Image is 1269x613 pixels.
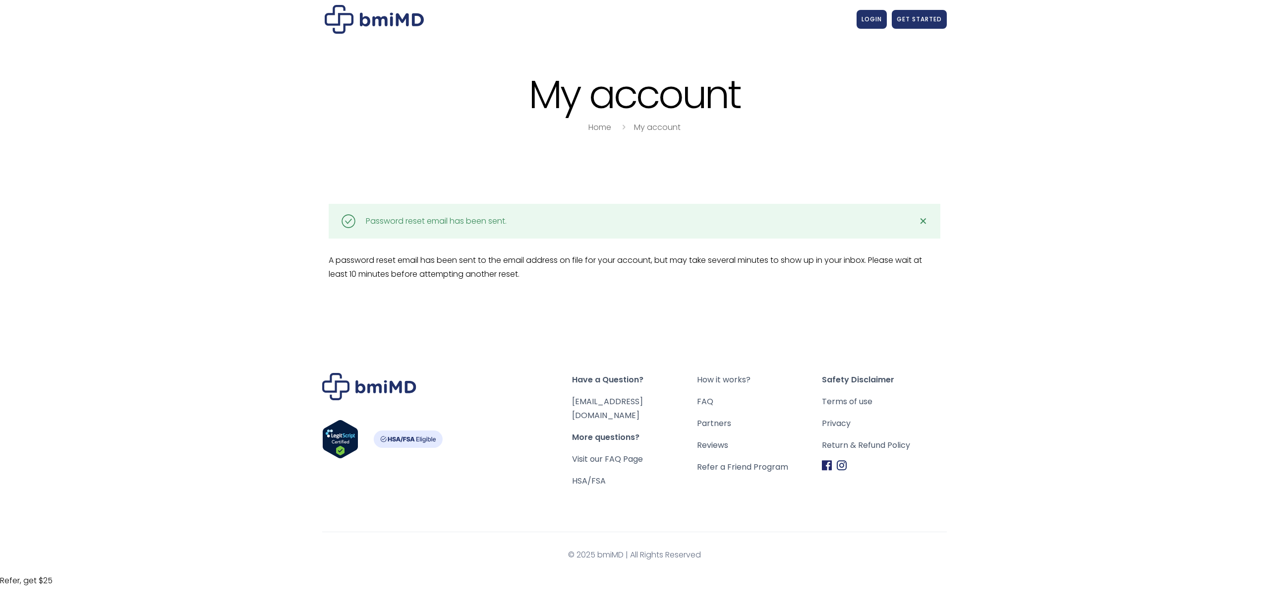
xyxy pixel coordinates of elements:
[325,5,424,34] img: My account
[572,453,643,465] a: Visit our FAQ Page
[822,395,947,409] a: Terms of use
[329,253,941,281] p: A password reset email has been sent to the email address on file for your account, but may take ...
[897,15,942,23] span: GET STARTED
[634,122,681,133] a: My account
[822,373,947,387] span: Safety Disclaimer
[862,15,882,23] span: LOGIN
[322,420,358,463] a: Verify LegitScript Approval for www.bmimd.com
[618,122,629,133] i: breadcrumbs separator
[322,548,947,562] span: © 2025 bmiMD | All Rights Reserved
[366,214,507,228] div: Password reset email has been sent.
[697,417,822,430] a: Partners
[822,417,947,430] a: Privacy
[822,460,832,471] img: Facebook
[373,430,443,448] img: HSA-FSA
[322,420,358,459] img: Verify Approval for www.bmimd.com
[837,460,847,471] img: Instagram
[913,211,933,231] a: ✕
[572,475,606,487] a: HSA/FSA
[588,122,611,133] a: Home
[697,438,822,452] a: Reviews
[919,214,927,228] span: ✕
[572,430,697,444] span: More questions?
[322,373,416,400] img: Brand Logo
[697,460,822,474] a: Refer a Friend Program
[697,395,822,409] a: FAQ
[322,73,947,116] h1: My account
[697,373,822,387] a: How it works?
[822,438,947,452] a: Return & Refund Policy
[572,396,643,421] a: [EMAIL_ADDRESS][DOMAIN_NAME]
[857,10,887,29] a: LOGIN
[572,373,697,387] span: Have a Question?
[892,10,947,29] a: GET STARTED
